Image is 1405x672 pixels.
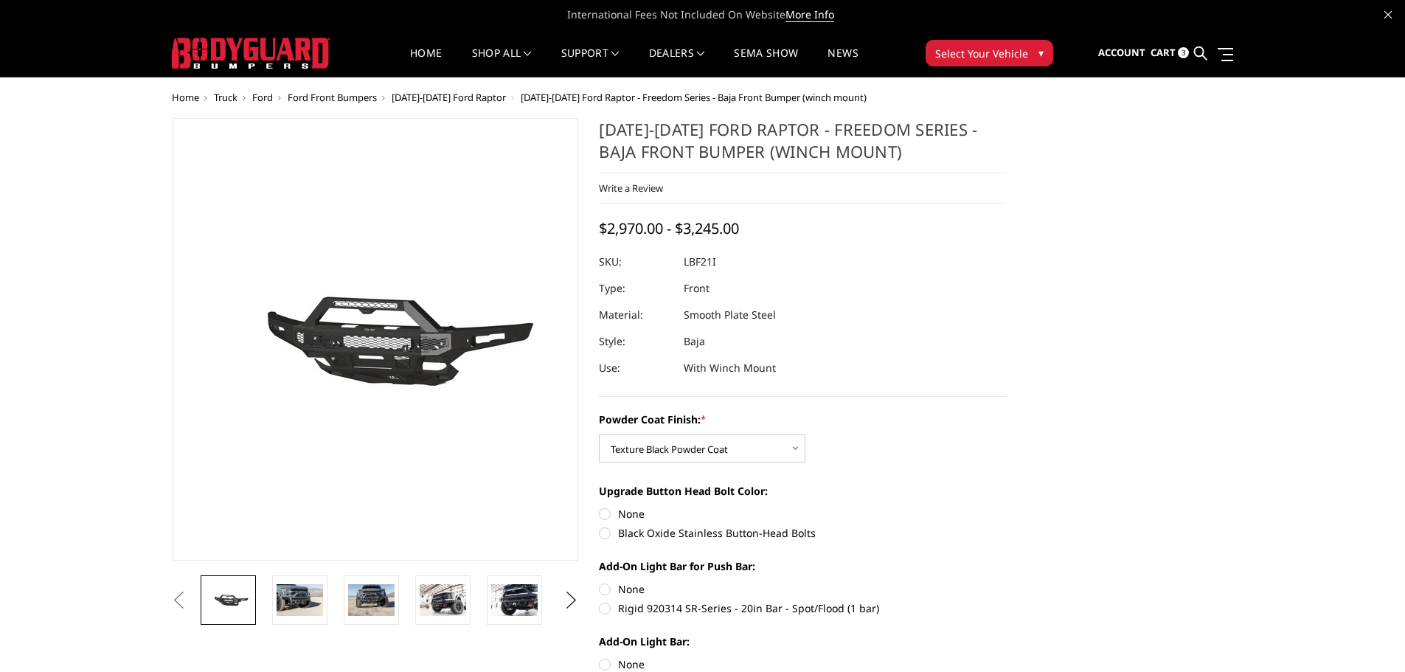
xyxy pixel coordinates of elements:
[599,218,739,238] span: $2,970.00 - $3,245.00
[348,584,395,615] img: 2021-2025 Ford Raptor - Freedom Series - Baja Front Bumper (winch mount)
[599,558,1006,574] label: Add-On Light Bar for Push Bar:
[599,355,673,381] dt: Use:
[599,506,1006,522] label: None
[599,249,673,275] dt: SKU:
[288,91,377,104] a: Ford Front Bumpers
[1098,33,1145,73] a: Account
[599,525,1006,541] label: Black Oxide Stainless Button-Head Bolts
[599,412,1006,427] label: Powder Coat Finish:
[649,48,705,77] a: Dealers
[1178,47,1189,58] span: 3
[168,589,190,612] button: Previous
[599,581,1006,597] label: None
[684,328,705,355] dd: Baja
[1151,46,1176,59] span: Cart
[684,302,776,328] dd: Smooth Plate Steel
[561,48,620,77] a: Support
[599,302,673,328] dt: Material:
[926,40,1053,66] button: Select Your Vehicle
[252,91,273,104] a: Ford
[599,328,673,355] dt: Style:
[599,657,1006,672] label: None
[684,355,776,381] dd: With Winch Mount
[684,249,716,275] dd: LBF21I
[599,181,663,195] a: Write a Review
[420,584,466,615] img: 2021-2025 Ford Raptor - Freedom Series - Baja Front Bumper (winch mount)
[785,7,834,22] a: More Info
[277,584,323,615] img: 2021-2025 Ford Raptor - Freedom Series - Baja Front Bumper (winch mount)
[392,91,506,104] a: [DATE]-[DATE] Ford Raptor
[1151,33,1189,73] a: Cart 3
[1038,45,1044,60] span: ▾
[172,118,579,561] a: 2021-2025 Ford Raptor - Freedom Series - Baja Front Bumper (winch mount)
[172,91,199,104] a: Home
[684,275,710,302] dd: Front
[560,589,582,612] button: Next
[599,275,673,302] dt: Type:
[521,91,867,104] span: [DATE]-[DATE] Ford Raptor - Freedom Series - Baja Front Bumper (winch mount)
[599,600,1006,616] label: Rigid 920314 SR-Series - 20in Bar - Spot/Flood (1 bar)
[599,483,1006,499] label: Upgrade Button Head Bolt Color:
[172,38,330,69] img: BODYGUARD BUMPERS
[734,48,798,77] a: SEMA Show
[935,46,1028,61] span: Select Your Vehicle
[599,118,1006,173] h1: [DATE]-[DATE] Ford Raptor - Freedom Series - Baja Front Bumper (winch mount)
[214,91,237,104] a: Truck
[1098,46,1145,59] span: Account
[491,584,538,615] img: 2021-2025 Ford Raptor - Freedom Series - Baja Front Bumper (winch mount)
[472,48,532,77] a: shop all
[410,48,442,77] a: Home
[1331,601,1405,672] iframe: Chat Widget
[599,634,1006,649] label: Add-On Light Bar:
[828,48,858,77] a: News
